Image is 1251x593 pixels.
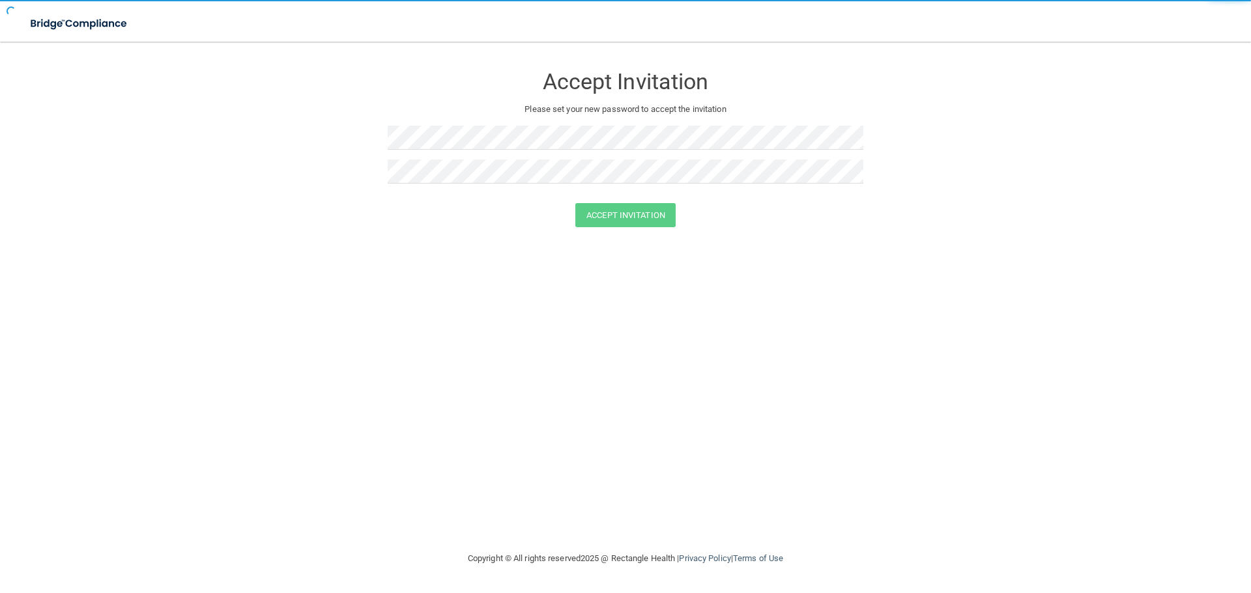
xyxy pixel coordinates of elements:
a: Privacy Policy [679,553,730,563]
h3: Accept Invitation [388,70,863,94]
a: Terms of Use [733,553,783,563]
img: bridge_compliance_login_screen.278c3ca4.svg [20,10,139,37]
button: Accept Invitation [575,203,676,227]
div: Copyright © All rights reserved 2025 @ Rectangle Health | | [388,538,863,579]
p: Please set your new password to accept the invitation [397,102,854,117]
